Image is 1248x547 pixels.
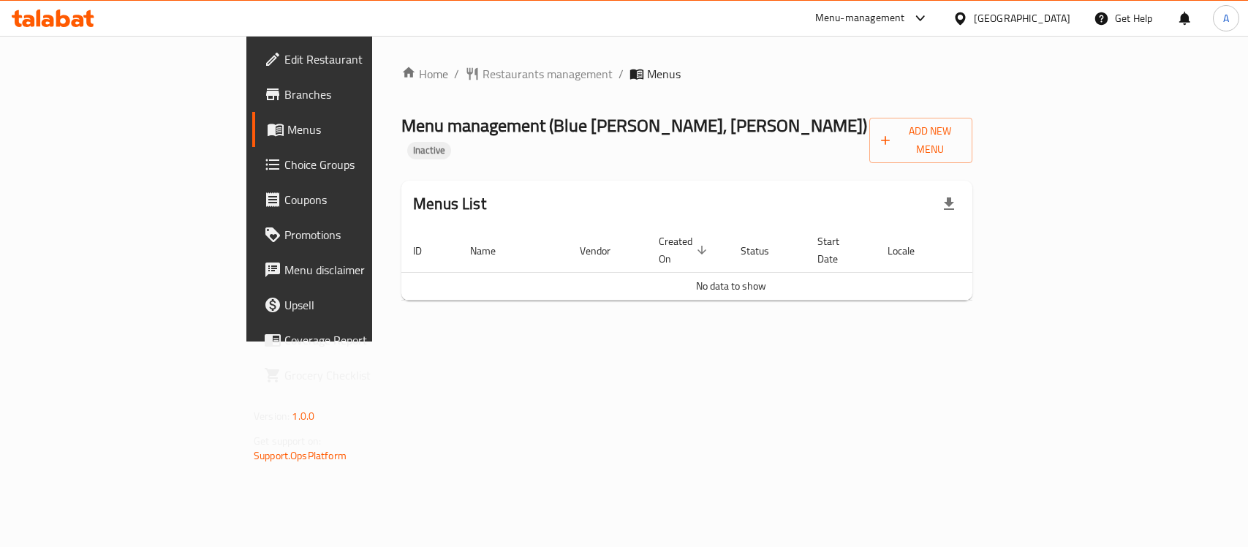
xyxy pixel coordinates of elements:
span: Version: [254,407,290,426]
a: Upsell [252,287,455,322]
span: Menu management ( Blue [PERSON_NAME], [PERSON_NAME] ) [401,109,867,142]
span: Grocery Checklist [284,366,443,384]
div: Export file [931,186,967,222]
a: Edit Restaurant [252,42,455,77]
div: Menu-management [815,10,905,27]
span: Coupons [284,191,443,208]
li: / [619,65,624,83]
span: Start Date [817,233,858,268]
span: 1.0.0 [292,407,314,426]
li: / [454,65,459,83]
span: Menu disclaimer [284,261,443,279]
span: Upsell [284,296,443,314]
span: Add New Menu [881,122,961,159]
span: Name [470,242,515,260]
span: Choice Groups [284,156,443,173]
a: Coverage Report [252,322,455,358]
span: Branches [284,86,443,103]
span: Get support on: [254,431,321,450]
a: Menus [252,112,455,147]
span: Created On [659,233,711,268]
span: Coverage Report [284,331,443,349]
a: Coupons [252,182,455,217]
nav: breadcrumb [401,65,972,83]
a: Menu disclaimer [252,252,455,287]
span: No data to show [696,276,766,295]
span: Restaurants management [483,65,613,83]
a: Promotions [252,217,455,252]
th: Actions [951,228,1061,273]
span: Menus [647,65,681,83]
span: Menus [287,121,443,138]
span: Edit Restaurant [284,50,443,68]
a: Restaurants management [465,65,613,83]
span: Status [741,242,788,260]
span: ID [413,242,441,260]
h2: Menus List [413,193,486,215]
div: [GEOGRAPHIC_DATA] [974,10,1070,26]
span: Vendor [580,242,629,260]
a: Branches [252,77,455,112]
a: Choice Groups [252,147,455,182]
span: A [1223,10,1229,26]
span: Promotions [284,226,443,244]
a: Grocery Checklist [252,358,455,393]
button: Add New Menu [869,118,972,163]
span: Locale [888,242,934,260]
table: enhanced table [401,228,1061,301]
a: Support.OpsPlatform [254,446,347,465]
